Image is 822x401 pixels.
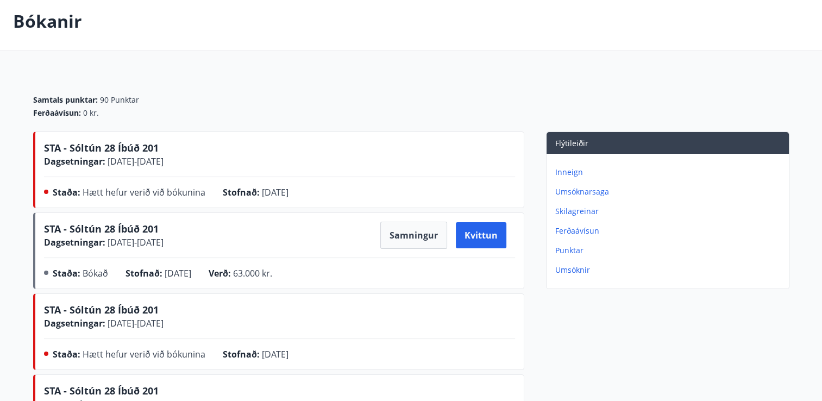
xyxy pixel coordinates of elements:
span: Stofnað : [223,186,260,198]
p: Inneign [555,167,785,178]
p: Umsóknir [555,265,785,275]
span: Staða : [53,267,80,279]
p: Ferðaávísun [555,225,785,236]
span: [DATE] [262,348,288,360]
span: Ferðaávísun : [33,108,81,118]
span: STA - Sóltún 28 Íbúð 201 [44,141,159,154]
span: Verð : [209,267,231,279]
span: Hætt hefur verið við bókunina [83,186,205,198]
span: Staða : [53,348,80,360]
span: Dagsetningar : [44,155,105,167]
span: [DATE] [165,267,191,279]
span: STA - Sóltún 28 Íbúð 201 [44,384,159,397]
p: Umsóknarsaga [555,186,785,197]
span: Flýtileiðir [555,138,588,148]
span: Stofnað : [126,267,162,279]
span: 0 kr. [83,108,99,118]
button: Kvittun [456,222,506,248]
span: Staða : [53,186,80,198]
span: [DATE] - [DATE] [105,236,164,248]
span: Dagsetningar : [44,236,105,248]
span: Bókað [83,267,108,279]
span: STA - Sóltún 28 Íbúð 201 [44,222,159,235]
span: Samtals punktar : [33,95,98,105]
span: STA - Sóltún 28 Íbúð 201 [44,303,159,316]
span: Hætt hefur verið við bókunina [83,348,205,360]
span: Stofnað : [223,348,260,360]
span: 63.000 kr. [233,267,272,279]
span: 90 Punktar [100,95,139,105]
span: [DATE] - [DATE] [105,155,164,167]
button: Samningur [380,222,447,249]
span: [DATE] [262,186,288,198]
span: Dagsetningar : [44,317,105,329]
span: [DATE] - [DATE] [105,317,164,329]
p: Punktar [555,245,785,256]
p: Bókanir [13,9,82,33]
p: Skilagreinar [555,206,785,217]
